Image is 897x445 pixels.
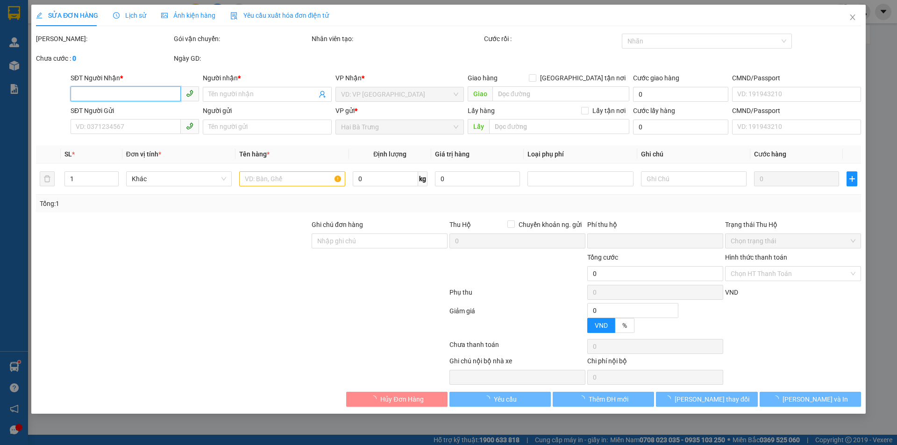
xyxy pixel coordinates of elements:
[536,73,629,83] span: [GEOGRAPHIC_DATA] tận nơi
[203,106,331,116] div: Người gửi
[36,53,172,64] div: Chưa cước :
[633,107,675,114] label: Cước lấy hàng
[239,171,345,186] input: VD: Bàn, Ghế
[335,106,464,116] div: VP gửi
[71,106,199,116] div: SĐT Người Gửi
[754,171,839,186] input: 0
[847,171,857,186] button: plus
[126,150,161,158] span: Đơn vị tính
[161,12,215,19] span: Ảnh kiện hàng
[312,221,363,228] label: Ghi chú đơn hàng
[186,122,193,130] span: phone
[418,171,427,186] span: kg
[633,74,679,82] label: Cước giao hàng
[731,234,855,248] span: Chọn trạng thái
[36,34,172,44] div: [PERSON_NAME]:
[174,34,310,44] div: Gói vận chuyển:
[484,34,620,44] div: Cước rồi :
[656,392,757,407] button: [PERSON_NAME] thay đổi
[587,356,723,370] div: Chi phí nội bộ
[840,5,866,31] button: Close
[448,287,586,304] div: Phụ thu
[230,12,329,19] span: Yêu cầu xuất hóa đơn điện tử
[641,171,747,186] input: Ghi Chú
[468,74,498,82] span: Giao hàng
[230,12,238,20] img: icon
[174,53,310,64] div: Ngày GD:
[553,392,654,407] button: Thêm ĐH mới
[589,106,629,116] span: Lấy tận nơi
[675,394,749,404] span: [PERSON_NAME] thay đổi
[40,171,55,186] button: delete
[341,120,458,134] span: Hai Bà Trưng
[319,91,326,98] span: user-add
[312,233,448,248] input: Ghi chú đơn hàng
[725,254,787,261] label: Hình thức thanh toán
[595,322,608,329] span: VND
[64,150,72,158] span: SL
[449,356,585,370] div: Ghi chú nội bộ nhà xe
[335,74,362,82] span: VP Nhận
[72,55,76,62] b: 0
[203,73,331,83] div: Người nhận
[847,175,856,183] span: plus
[468,119,489,134] span: Lấy
[849,14,856,21] span: close
[587,219,723,233] div: Phí thu hộ
[186,90,193,97] span: phone
[346,392,448,407] button: Hủy Đơn Hàng
[449,392,551,407] button: Yêu cầu
[637,145,750,163] th: Ghi chú
[312,34,482,44] div: Nhân viên tạo:
[725,289,738,296] span: VND
[515,219,585,230] span: Chuyển khoản ng. gửi
[772,396,783,402] span: loading
[36,12,43,19] span: edit
[524,145,637,163] th: Loại phụ phí
[370,396,380,402] span: loading
[449,221,471,228] span: Thu Hộ
[732,73,861,83] div: CMND/Passport
[589,394,628,404] span: Thêm ĐH mới
[239,150,270,158] span: Tên hàng
[494,394,517,404] span: Yêu cầu
[113,12,146,19] span: Lịch sử
[622,322,627,329] span: %
[448,339,586,356] div: Chưa thanh toán
[468,86,492,101] span: Giao
[783,394,848,404] span: [PERSON_NAME] và In
[760,392,861,407] button: [PERSON_NAME] và In
[380,394,423,404] span: Hủy Đơn Hàng
[492,86,629,101] input: Dọc đường
[40,198,346,209] div: Tổng: 1
[489,119,629,134] input: Dọc đường
[468,107,495,114] span: Lấy hàng
[113,12,120,19] span: clock-circle
[633,120,728,134] input: Cước lấy hàng
[587,254,618,261] span: Tổng cước
[373,150,406,158] span: Định lượng
[132,172,226,186] span: Khác
[435,150,470,158] span: Giá trị hàng
[732,106,861,116] div: CMND/Passport
[161,12,168,19] span: picture
[484,396,494,402] span: loading
[448,306,586,337] div: Giảm giá
[754,150,786,158] span: Cước hàng
[633,87,728,102] input: Cước giao hàng
[36,12,98,19] span: SỬA ĐƠN HÀNG
[664,396,675,402] span: loading
[725,219,861,230] div: Trạng thái Thu Hộ
[71,73,199,83] div: SĐT Người Nhận
[578,396,589,402] span: loading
